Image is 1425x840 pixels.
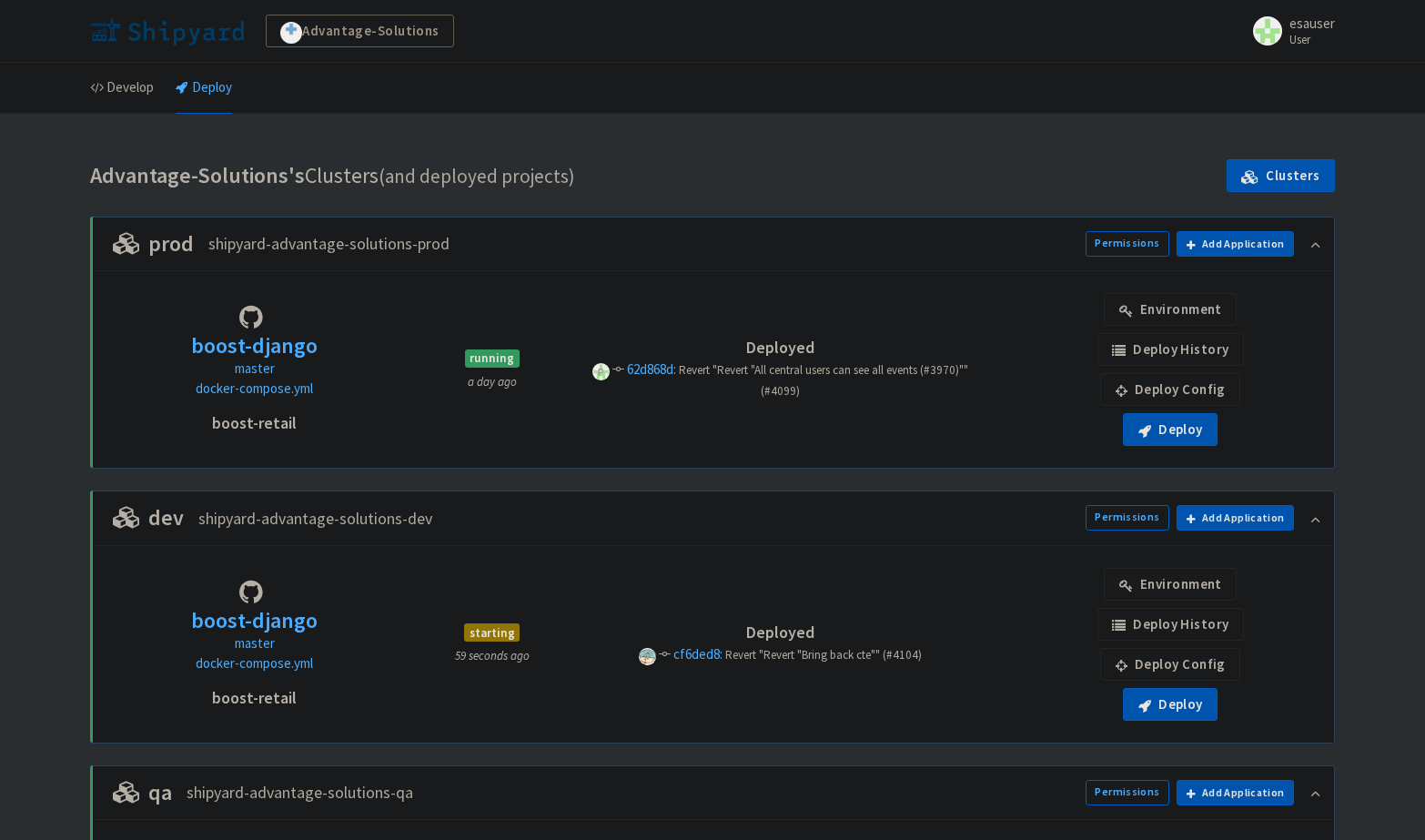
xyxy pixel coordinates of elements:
[679,362,968,399] span: Revert "Revert "All central users can see all events (#3970)"" (#4099)
[191,334,318,358] h3: boost-django
[266,15,454,47] a: Advantage-Solutions
[725,647,922,663] span: Revert "Revert "Bring back cte"" (#4104)
[627,360,676,378] span: 62d868d:
[196,653,313,674] a: docker-compose.yml
[1086,780,1169,805] a: Permissions
[1242,16,1335,46] a: esauser User
[639,648,656,665] span: P
[208,234,450,254] span: shipyard-advantage-solutions-prod
[673,645,723,663] span: cf6ded8:
[191,605,318,653] a: boost-django master
[90,157,575,195] h1: Clusters
[1177,505,1294,531] button: Add Application
[90,161,305,189] b: Advantage-Solutions's
[379,164,575,188] span: (and deployed projects)
[627,360,679,378] a: 62d868d:
[455,648,530,663] small: 59 seconds ago
[588,623,973,642] h4: Deployed
[1097,333,1244,366] a: Deploy History
[176,63,232,114] a: Deploy
[1123,413,1218,446] button: Deploy
[191,330,318,379] a: boost-django master
[1104,293,1237,326] a: Environment
[212,689,297,707] h4: boost-retail
[196,380,313,397] span: docker-compose.yml
[1227,159,1335,192] a: Clusters
[468,374,517,390] small: a day ago
[212,414,297,432] h4: boost-retail
[465,349,520,368] span: running
[1104,568,1237,601] a: Environment
[196,379,313,400] a: docker-compose.yml
[191,359,318,380] p: master
[113,232,194,256] h3: prod
[1086,505,1169,531] a: Permissions
[90,63,154,114] a: Develop
[1289,15,1335,32] span: esauser
[1177,780,1294,805] button: Add Application
[1177,231,1294,257] button: Add Application
[1289,34,1335,46] small: User
[1097,608,1244,641] a: Deploy History
[90,16,244,46] img: Shipyard logo
[191,633,318,654] p: master
[191,609,318,633] h3: boost-django
[187,783,413,803] span: shipyard-advantage-solutions-qa
[592,363,610,380] span: P
[1100,373,1240,406] a: Deploy Config
[113,781,172,805] h3: qa
[113,506,184,530] h3: dev
[1123,688,1218,721] button: Deploy
[588,339,973,357] h4: Deployed
[673,645,725,663] a: cf6ded8:
[196,654,313,672] span: docker-compose.yml
[198,509,432,529] span: shipyard-advantage-solutions-dev
[464,623,520,642] span: starting
[1086,231,1169,257] a: Permissions
[1100,648,1240,681] a: Deploy Config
